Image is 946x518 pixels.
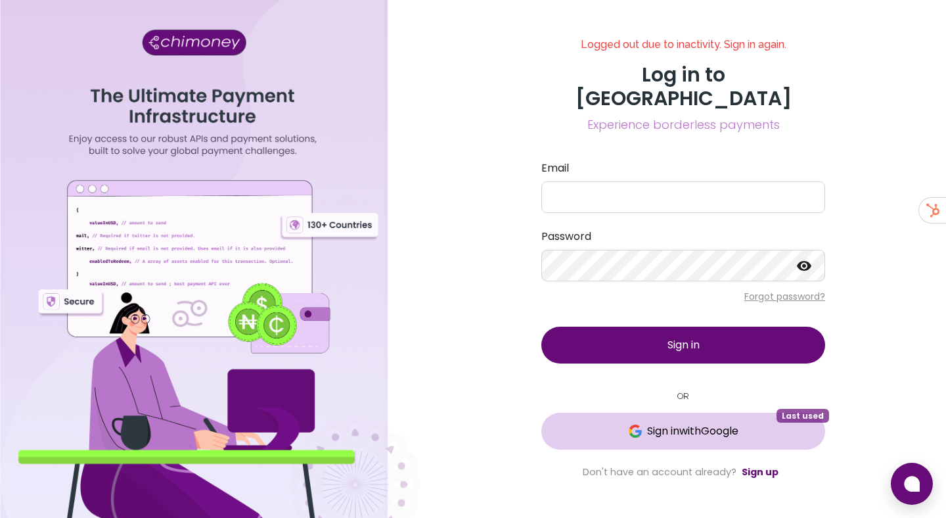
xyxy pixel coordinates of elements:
[541,38,825,63] h6: Logged out due to inactivity. Sign in again.
[541,229,825,245] label: Password
[541,327,825,364] button: Sign in
[541,413,825,450] button: GoogleSign inwithGoogleLast used
[777,409,829,422] span: Last used
[647,423,738,439] span: Sign in with Google
[541,116,825,134] span: Experience borderless payments
[891,463,933,505] button: Open chat window
[541,160,825,176] label: Email
[629,425,642,438] img: Google
[541,390,825,402] small: OR
[667,337,700,352] span: Sign in
[742,465,778,479] a: Sign up
[583,465,736,479] span: Don't have an account already?
[541,63,825,110] h3: Log in to [GEOGRAPHIC_DATA]
[541,290,825,303] p: Forgot password?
